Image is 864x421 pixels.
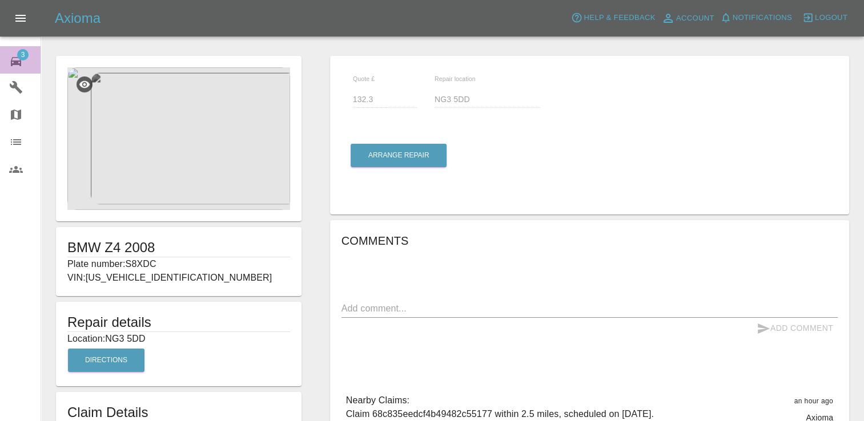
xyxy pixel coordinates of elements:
[799,9,850,27] button: Logout
[7,5,34,32] button: Open drawer
[351,144,447,167] button: Arrange Repair
[584,11,655,25] span: Help & Feedback
[815,11,847,25] span: Logout
[717,9,795,27] button: Notifications
[658,9,717,27] a: Account
[67,67,290,210] img: 63126768-c38b-4769-a4da-e74670c199ba
[67,238,290,257] h1: BMW Z4 2008
[435,75,476,82] span: Repair location
[353,75,375,82] span: Quote £
[67,313,290,331] h5: Repair details
[67,257,290,271] p: Plate number: S8XDC
[733,11,792,25] span: Notifications
[55,9,101,27] h5: Axioma
[341,232,838,250] h6: Comments
[67,332,290,346] p: Location: NG3 5DD
[676,12,714,25] span: Account
[568,9,658,27] button: Help & Feedback
[68,349,144,372] button: Directions
[794,397,833,405] span: an hour ago
[17,49,29,60] span: 3
[67,271,290,285] p: VIN: [US_VEHICLE_IDENTIFICATION_NUMBER]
